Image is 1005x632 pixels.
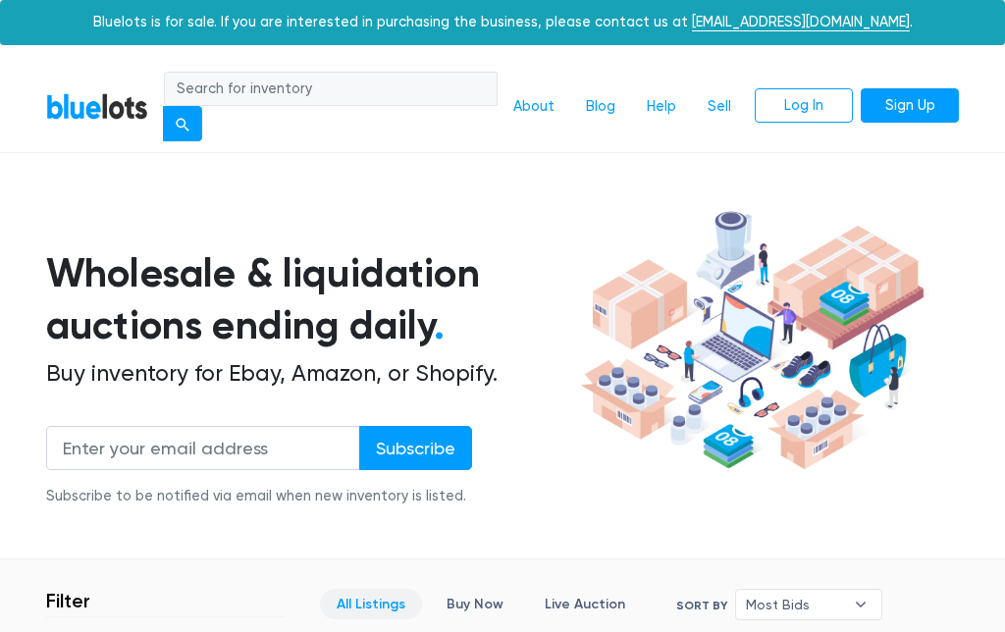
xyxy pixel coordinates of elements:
a: Help [631,88,692,126]
img: hero-ee84e7d0318cb26816c560f6b4441b76977f77a177738b4e94f68c95b2b83dbb.png [575,204,929,476]
span: . [434,301,445,349]
a: All Listings [320,589,422,619]
h3: Filter [46,589,90,612]
a: About [498,88,570,126]
a: BlueLots [46,92,148,121]
a: Live Auction [528,589,642,619]
a: Sign Up [861,88,959,124]
a: Sell [692,88,747,126]
input: Search for inventory [164,72,498,107]
a: Blog [570,88,631,126]
input: Subscribe [359,426,472,470]
div: Subscribe to be notified via email when new inventory is listed. [46,486,472,507]
h2: Buy inventory for Ebay, Amazon, or Shopify. [46,360,575,388]
h1: Wholesale & liquidation auctions ending daily [46,247,575,351]
label: Sort By [676,597,727,614]
input: Enter your email address [46,426,360,470]
a: Log In [755,88,853,124]
a: Buy Now [430,589,520,619]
